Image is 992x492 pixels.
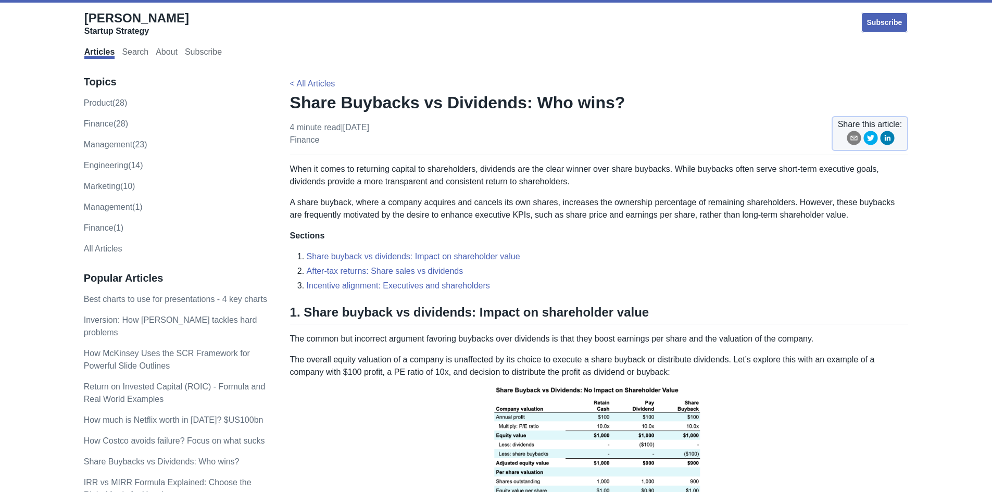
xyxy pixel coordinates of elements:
[84,223,123,232] a: Finance(1)
[307,281,490,290] a: Incentive alignment: Executives and shareholders
[863,131,878,149] button: twitter
[861,12,909,33] a: Subscribe
[290,79,335,88] a: < All Articles
[84,75,268,89] h3: Topics
[290,333,909,345] p: The common but incorrect argument favoring buybacks over dividends is that they boost earnings pe...
[84,244,122,253] a: All Articles
[84,316,257,337] a: Inversion: How [PERSON_NAME] tackles hard problems
[290,92,909,113] h1: Share Buybacks vs Dividends: Who wins?
[838,118,902,131] span: Share this article:
[290,196,909,221] p: A share buyback, where a company acquires and cancels its own shares, increases the ownership per...
[84,10,189,36] a: [PERSON_NAME]Startup Strategy
[84,26,189,36] div: Startup Strategy
[84,47,115,59] a: Articles
[84,203,143,211] a: Management(1)
[84,98,128,107] a: product(28)
[156,47,178,59] a: About
[84,119,128,128] a: finance(28)
[84,140,147,149] a: management(23)
[84,161,143,170] a: engineering(14)
[290,121,369,146] p: 4 minute read | [DATE]
[290,231,325,240] strong: Sections
[84,415,263,424] a: How much is Netflix worth in [DATE]? $US100bn
[84,182,135,191] a: marketing(10)
[290,163,909,188] p: When it comes to returning capital to shareholders, dividends are the clear winner over share buy...
[84,349,250,370] a: How McKinsey Uses the SCR Framework for Powerful Slide Outlines
[84,295,267,304] a: Best charts to use for presentations - 4 key charts
[290,305,909,324] h2: 1. Share buyback vs dividends: Impact on shareholder value
[307,267,463,275] a: After-tax returns: Share sales vs dividends
[880,131,895,149] button: linkedin
[84,382,266,403] a: Return on Invested Capital (ROIC) - Formula and Real World Examples
[122,47,148,59] a: Search
[847,131,861,149] button: email
[307,252,520,261] a: Share buyback vs dividends: Impact on shareholder value
[84,272,268,285] h3: Popular Articles
[84,457,240,466] a: Share Buybacks vs Dividends: Who wins?
[290,135,320,144] a: finance
[84,436,265,445] a: How Costco avoids failure? Focus on what sucks
[84,11,189,25] span: [PERSON_NAME]
[185,47,222,59] a: Subscribe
